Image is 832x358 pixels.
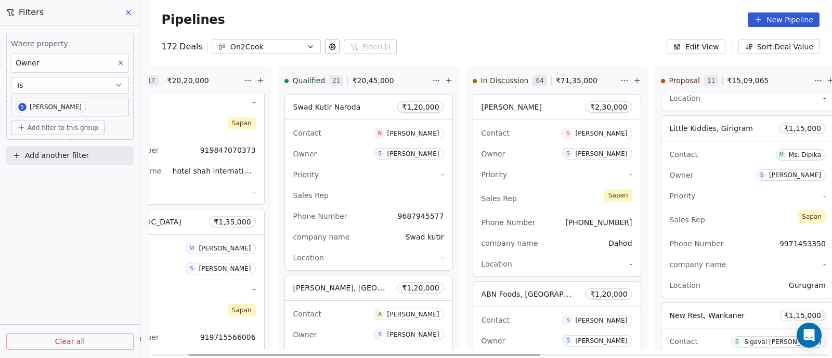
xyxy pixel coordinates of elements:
[19,6,44,19] span: Filters
[704,75,718,86] span: 11
[190,264,193,273] div: S
[473,67,618,94] div: In Discussion64₹71,35,000
[378,310,382,319] div: A
[293,310,321,318] span: Contact
[608,239,632,247] span: Dahod
[670,124,753,132] span: Little Kiddies, Girigram
[566,316,569,325] div: S
[823,259,826,270] span: -
[482,239,538,247] span: company name
[55,336,85,347] span: Clear all
[604,189,632,202] span: Sapan
[670,311,745,320] span: New Rest, Wankaner
[11,77,129,94] button: Is
[823,93,826,103] span: -
[789,151,821,158] div: Ms. Dipika
[293,103,361,111] span: Swad Kutir Naroda
[441,169,444,180] span: -
[670,171,694,179] span: Owner
[779,151,784,159] div: M
[565,218,632,227] span: [PHONE_NUMBER]
[378,129,382,138] div: N
[344,39,397,54] button: Filter(1)
[566,129,569,138] div: S
[387,130,439,137] div: [PERSON_NAME]
[735,338,738,346] div: S
[670,260,726,269] span: company name
[293,129,321,137] span: Contact
[144,75,158,86] span: 17
[482,289,602,299] span: ABN Foods, [GEOGRAPHIC_DATA]
[670,94,700,102] span: Location
[590,102,627,112] span: ₹ 2,30,000
[630,169,632,180] span: -
[329,75,343,86] span: 21
[784,310,821,321] span: ₹ 1,15,000
[397,212,444,220] span: 9687945577
[482,103,542,111] span: [PERSON_NAME]
[670,150,698,158] span: Contact
[784,123,821,134] span: ₹ 1,15,000
[84,335,142,343] a: Help & Support
[6,333,134,350] button: Clear all
[228,304,256,316] span: Sapan
[748,12,820,27] button: New Pipeline
[590,289,627,299] span: ₹ 1,20,000
[18,103,27,111] span: S
[253,187,256,197] span: -
[387,150,439,157] div: [PERSON_NAME]
[378,150,381,158] div: S
[173,166,259,176] span: hotel shah international
[482,129,510,137] span: Contact
[162,12,225,27] span: Pipelines
[199,245,251,252] div: [PERSON_NAME]
[189,244,194,253] div: M
[293,150,317,158] span: Owner
[797,323,822,348] div: Open Intercom Messenger
[96,22,265,205] div: -SapanPhone Number919847070373company namehotel shah international-
[670,240,724,248] span: Phone Number
[214,217,251,227] span: ₹ 1,35,000
[769,171,821,179] div: [PERSON_NAME]
[28,124,98,132] span: Add filter to this group
[293,233,350,241] span: company name
[575,337,627,344] div: [PERSON_NAME]
[293,191,329,200] span: Sales Rep
[481,75,529,86] span: In Discussion
[789,281,826,289] span: Gurugram
[25,150,89,161] span: Add another filter
[738,39,820,54] button: Sort: Deal Value
[402,102,439,112] span: ₹ 1,20,000
[482,260,512,268] span: Location
[284,67,430,94] div: Qualified21₹20,45,000
[669,75,700,86] span: Proposal
[293,283,516,293] span: [PERSON_NAME], [GEOGRAPHIC_DATA], [GEOGRAPHIC_DATA]
[387,311,439,318] div: [PERSON_NAME]
[387,331,439,338] div: [PERSON_NAME]
[200,333,256,341] span: 919715566006
[532,75,547,86] span: 64
[482,194,517,203] span: Sales Rep
[667,39,725,54] button: Edit View
[779,240,826,248] span: 9971453350
[402,283,439,293] span: ₹ 1,20,000
[798,210,826,223] span: Sapan
[482,218,536,227] span: Phone Number
[293,75,326,86] span: Qualified
[441,253,444,263] span: -
[293,212,347,220] span: Phone Number
[744,338,821,346] div: Sigaval [PERSON_NAME]
[630,259,632,269] span: -
[575,150,627,157] div: [PERSON_NAME]
[96,67,242,94] div: 17₹20,20,000
[284,94,453,271] div: Swad Kutir Naroda₹1,20,000ContactN[PERSON_NAME]OwnerS[PERSON_NAME]Priority-Sales RepPhone Number9...
[670,337,698,346] span: Contact
[575,130,627,137] div: [PERSON_NAME]
[228,117,256,129] span: Sapan
[199,265,251,272] div: [PERSON_NAME]
[378,330,381,339] div: S
[566,337,569,345] div: S
[162,41,203,53] div: 172
[482,316,510,324] span: Contact
[556,75,597,86] span: ₹ 71,35,000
